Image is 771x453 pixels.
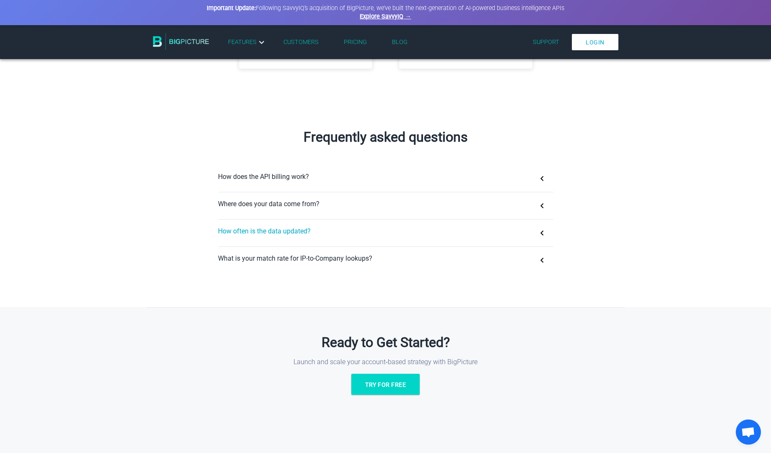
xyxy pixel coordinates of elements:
[218,220,553,246] button: How often is the data updated?
[147,357,625,367] p: Launch and scale your account‑based strategy with BigPicture
[572,34,618,50] a: Login
[147,334,625,350] h2: Ready to Get Started?
[218,247,553,274] button: What is your match rate for IP-to-Company lookups?
[360,13,411,20] a: Explore SavvyIQ →
[283,39,319,46] a: Customers
[218,192,553,219] button: Where does your data come from?
[147,129,625,145] h2: Frequently asked questions
[736,419,761,445] a: Open chat
[392,39,408,46] a: Blog
[207,5,256,12] strong: Important Update:
[218,165,553,192] button: How does the API billing work?
[228,37,267,47] a: Features
[197,4,574,21] div: Following SavvyIQ's acquisition of BigPicture, we've built the next-generation of AI-powered busi...
[351,374,420,395] a: Try for free
[344,39,367,46] a: Pricing
[533,39,559,46] a: Support
[153,33,209,50] img: BigPicture.io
